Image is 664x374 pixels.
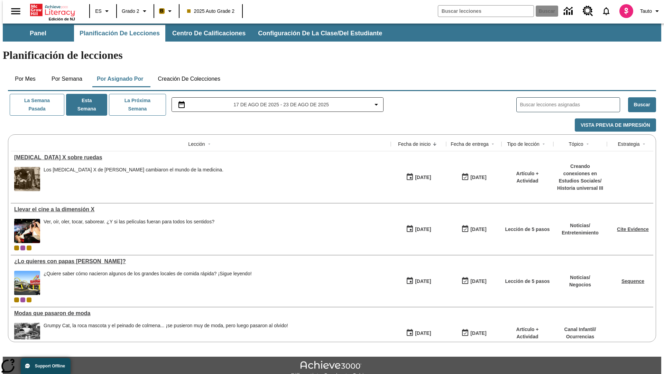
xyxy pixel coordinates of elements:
div: Subbarra de navegación [3,25,388,42]
button: Sort [489,140,497,148]
span: Support Offline [35,364,65,368]
p: Lección de 5 pasos [505,226,550,233]
button: Configuración de la clase/del estudiante [252,25,388,42]
button: Escoja un nuevo avatar [615,2,637,20]
span: 2025 Auto Grade 2 [187,8,235,15]
button: La próxima semana [109,94,166,116]
button: 07/26/25: Primer día en que estuvo disponible la lección [404,275,433,288]
button: Buscar [628,97,656,112]
p: Ocurrencias [564,333,596,340]
button: Planificación de lecciones [74,25,165,42]
svg: Collapse Date Range Filter [372,100,380,109]
button: Grado: Grado 2, Elige un grado [119,5,151,17]
div: ¿Lo quieres con papas fritas? [14,258,387,265]
button: Boost El color de la clase es anaranjado claro. Cambiar el color de la clase. [156,5,177,17]
span: Ver, oír, oler, tocar, saborear. ¿Y si las películas fueran para todos los sentidos? [44,219,214,243]
div: Fecha de entrega [451,141,489,148]
span: B [160,7,164,15]
button: 08/20/25: Primer día en que estuvo disponible la lección [404,171,433,184]
p: Entretenimiento [562,229,599,237]
p: Noticias / [562,222,599,229]
h1: Planificación de lecciones [3,49,661,62]
div: Ver, oír, oler, tocar, saborear. ¿Y si las películas fueran para todos los sentidos? [44,219,214,225]
button: Esta semana [66,94,107,116]
img: foto en blanco y negro de una chica haciendo girar unos hula-hulas en la década de 1950 [14,323,40,347]
div: New 2025 class [27,297,31,302]
input: Buscar campo [438,6,534,17]
img: avatar image [619,4,633,18]
span: Grado 2 [122,8,139,15]
div: Tópico [569,141,583,148]
span: ES [95,8,102,15]
div: Estrategia [618,141,639,148]
div: [DATE] [415,225,431,234]
a: Cite Evidence [617,226,649,232]
button: Lenguaje: ES, Selecciona un idioma [92,5,114,17]
div: Tipo de lección [507,141,539,148]
a: ¿Lo quieres con papas fritas?, Lecciones [14,258,387,265]
button: Perfil/Configuración [637,5,664,17]
img: El panel situado frente a los asientos rocía con agua nebulizada al feliz público en un cine equi... [14,219,40,243]
div: New 2025 class [27,246,31,250]
div: Grumpy Cat, la roca mascota y el peinado de colmena... ¡se pusieron muy de moda, pero luego pasar... [44,323,288,347]
div: Modas que pasaron de moda [14,310,387,317]
a: Rayos X sobre ruedas, Lecciones [14,154,387,161]
p: Canal Infantil / [564,326,596,333]
span: Edición de NJ [49,17,75,21]
a: Notificaciones [597,2,615,20]
div: Fecha de inicio [398,141,431,148]
button: Sort [431,140,439,148]
div: [DATE] [415,173,431,182]
button: La semana pasada [10,94,64,116]
p: Artículo + Actividad [505,326,550,340]
div: Grumpy Cat, la roca mascota y el peinado de colmena... ¡se pusieron muy de moda, pero luego pasar... [44,323,288,329]
span: Tauto [640,8,652,15]
button: 06/30/26: Último día en que podrá accederse la lección [459,327,489,340]
button: Por mes [8,71,43,87]
div: [DATE] [415,277,431,286]
div: Los [MEDICAL_DATA] X de [PERSON_NAME] cambiaron el mundo de la medicina. [44,167,223,173]
button: Centro de calificaciones [167,25,251,42]
button: Por asignado por [91,71,149,87]
button: Sort [640,140,648,148]
button: Por semana [46,71,88,87]
a: Centro de información [560,2,579,21]
div: [DATE] [470,277,486,286]
div: ¿Quiere saber cómo nacieron algunos de los grandes locales de comida rápida? ¡Sigue leyendo! [44,271,252,295]
div: Los rayos X de Marie Curie cambiaron el mundo de la medicina. [44,167,223,191]
button: 08/24/25: Último día en que podrá accederse la lección [459,223,489,236]
button: Sort [583,140,592,148]
div: OL 2025 Auto Grade 3 [20,297,25,302]
p: Negocios [569,281,591,288]
button: Support Offline [21,358,71,374]
p: Artículo + Actividad [505,170,550,185]
button: Sort [539,140,548,148]
span: Clase actual [14,297,19,302]
button: 07/19/25: Primer día en que estuvo disponible la lección [404,327,433,340]
img: Foto en blanco y negro de dos personas uniformadas colocando a un hombre en una máquina de rayos ... [14,167,40,191]
input: Buscar lecciones asignadas [520,100,620,110]
p: Lección de 5 pasos [505,278,550,285]
p: Historia universal III [557,185,603,192]
div: Portada [30,2,75,21]
button: 08/20/25: Último día en que podrá accederse la lección [459,171,489,184]
button: Vista previa de impresión [575,118,656,132]
div: [DATE] [470,225,486,234]
img: Uno de los primeros locales de McDonald's, con el icónico letrero rojo y los arcos amarillos. [14,271,40,295]
a: Llevar el cine a la dimensión X, Lecciones [14,206,387,213]
p: Creando conexiones en Estudios Sociales / [557,163,603,185]
div: Lección [188,141,205,148]
p: Noticias / [569,274,591,281]
a: Modas que pasaron de moda, Lecciones [14,310,387,317]
a: Sequence [621,278,644,284]
button: Creación de colecciones [152,71,226,87]
div: OL 2025 Auto Grade 3 [20,246,25,250]
span: 17 de ago de 2025 - 23 de ago de 2025 [233,101,329,108]
button: Panel [3,25,73,42]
